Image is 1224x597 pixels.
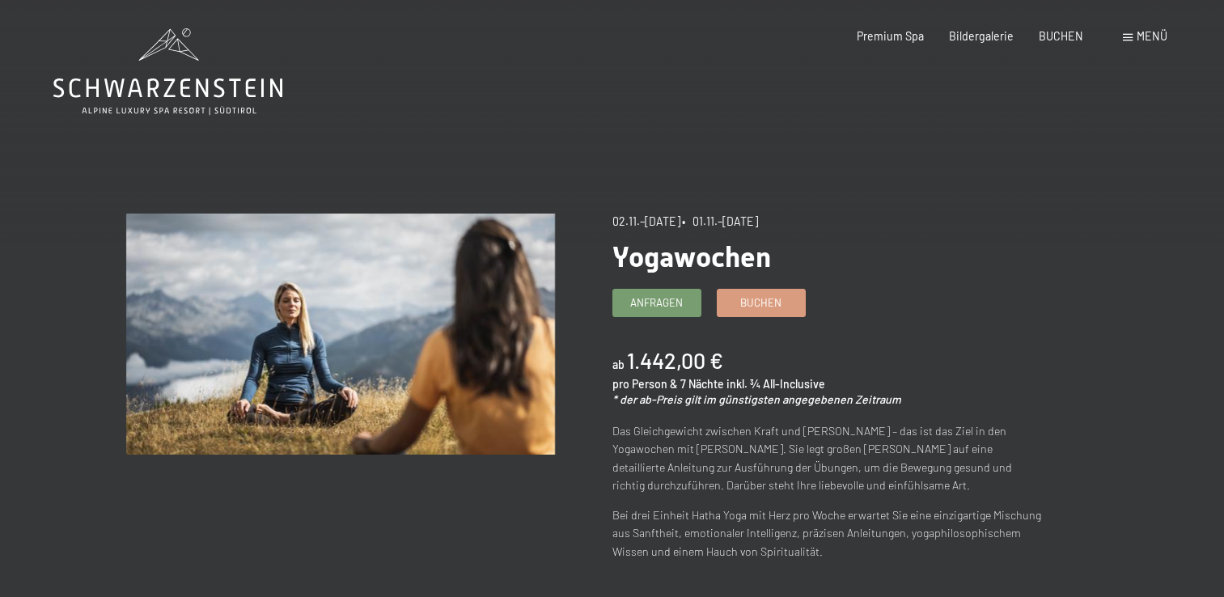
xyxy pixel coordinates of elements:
a: Anfragen [613,290,701,316]
span: pro Person & [612,377,678,391]
a: Buchen [718,290,805,316]
p: Bei drei Einheit Hatha Yoga mit Herz pro Woche erwartet Sie eine einzigartige Mischung aus Sanfth... [612,506,1041,561]
a: Bildergalerie [949,29,1014,43]
a: Premium Spa [857,29,924,43]
span: Anfragen [630,295,683,310]
span: Menü [1137,29,1167,43]
span: ab [612,358,625,371]
span: 02.11.–[DATE] [612,214,680,228]
b: 1.442,00 € [627,347,723,373]
span: Buchen [740,295,781,310]
p: Das Gleichgewicht zwischen Kraft und [PERSON_NAME] – das ist das Ziel in den Yogawochen mit [PERS... [612,422,1041,495]
span: Yogawochen [612,240,771,273]
span: 7 Nächte [680,377,724,391]
img: Yogawochen [126,214,555,455]
span: • 01.11.–[DATE] [682,214,758,228]
span: inkl. ¾ All-Inclusive [726,377,825,391]
a: BUCHEN [1039,29,1083,43]
em: * der ab-Preis gilt im günstigsten angegebenen Zeitraum [612,392,901,406]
